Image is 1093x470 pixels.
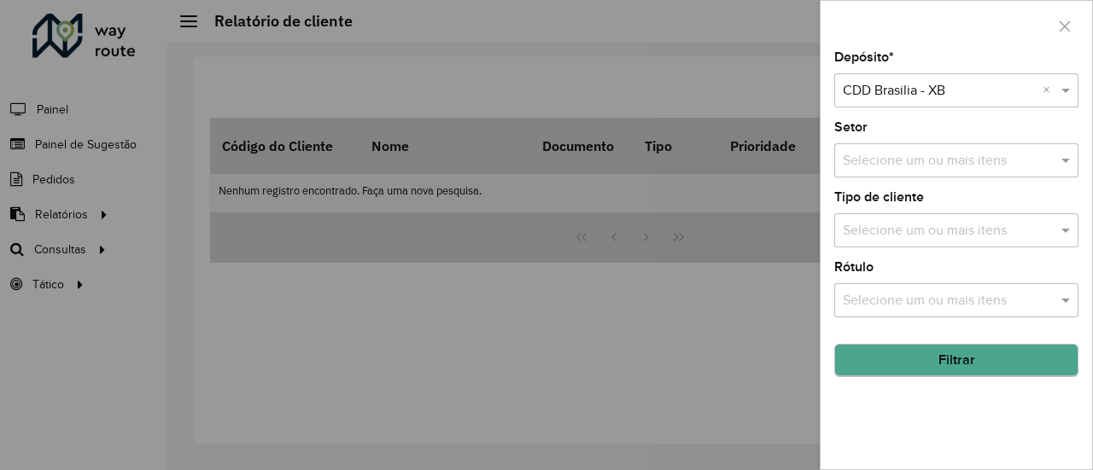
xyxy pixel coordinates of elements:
button: Filtrar [834,344,1078,376]
label: Depósito [834,47,894,67]
label: Tipo de cliente [834,187,924,207]
label: Rótulo [834,257,874,277]
label: Setor [834,117,868,137]
span: Clear all [1043,80,1057,101]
